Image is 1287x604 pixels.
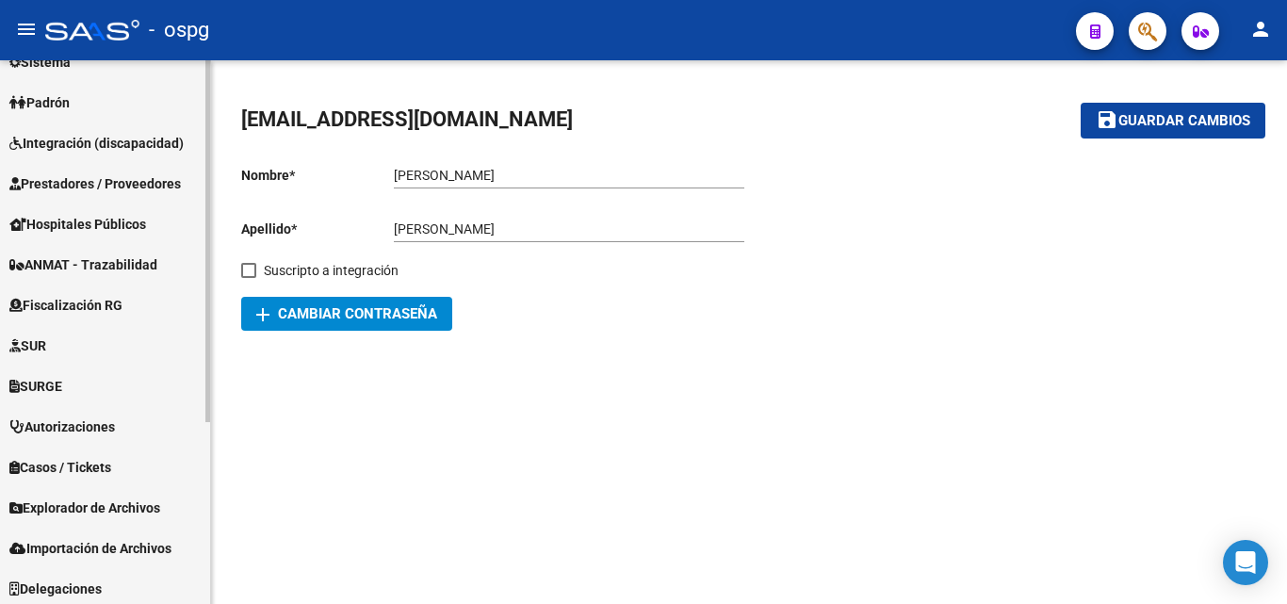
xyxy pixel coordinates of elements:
[9,214,146,235] span: Hospitales Públicos
[252,303,274,326] mat-icon: add
[241,219,394,239] p: Apellido
[241,107,573,131] span: [EMAIL_ADDRESS][DOMAIN_NAME]
[9,52,71,73] span: Sistema
[9,498,160,518] span: Explorador de Archivos
[1118,113,1250,130] span: Guardar cambios
[149,9,209,51] span: - ospg
[241,165,394,186] p: Nombre
[9,133,184,154] span: Integración (discapacidad)
[1096,108,1118,131] mat-icon: save
[9,295,122,316] span: Fiscalización RG
[9,254,157,275] span: ANMAT - Trazabilidad
[9,538,171,559] span: Importación de Archivos
[9,579,102,599] span: Delegaciones
[264,259,399,282] span: Suscripto a integración
[1081,103,1265,138] button: Guardar cambios
[256,305,437,322] span: Cambiar Contraseña
[9,92,70,113] span: Padrón
[15,18,38,41] mat-icon: menu
[9,173,181,194] span: Prestadores / Proveedores
[9,335,46,356] span: SUR
[9,416,115,437] span: Autorizaciones
[1223,540,1268,585] div: Open Intercom Messenger
[9,376,62,397] span: SURGE
[1249,18,1272,41] mat-icon: person
[9,457,111,478] span: Casos / Tickets
[241,297,452,331] button: Cambiar Contraseña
